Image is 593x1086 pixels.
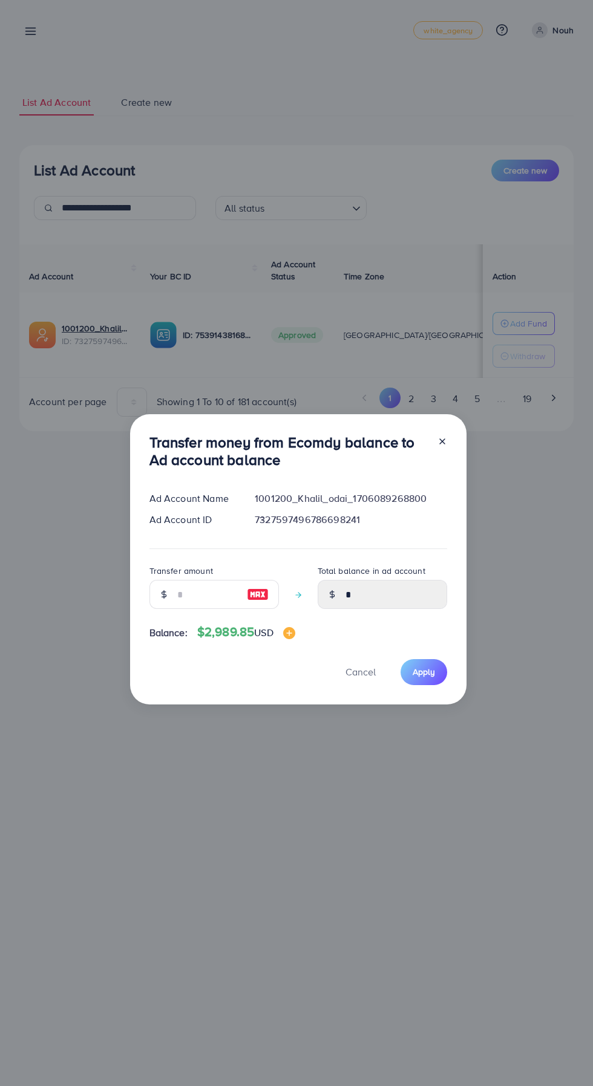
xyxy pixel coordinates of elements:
div: 1001200_Khalil_odai_1706089268800 [245,492,456,506]
span: Apply [413,666,435,678]
span: USD [254,626,273,639]
div: Ad Account Name [140,492,246,506]
img: image [283,627,295,639]
button: Apply [401,659,447,685]
div: Ad Account ID [140,513,246,527]
button: Cancel [330,659,391,685]
label: Transfer amount [149,565,213,577]
span: Cancel [346,665,376,678]
span: Balance: [149,626,188,640]
h3: Transfer money from Ecomdy balance to Ad account balance [149,434,428,469]
h4: $2,989.85 [197,625,295,640]
div: 7327597496786698241 [245,513,456,527]
label: Total balance in ad account [318,565,425,577]
img: image [247,587,269,602]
